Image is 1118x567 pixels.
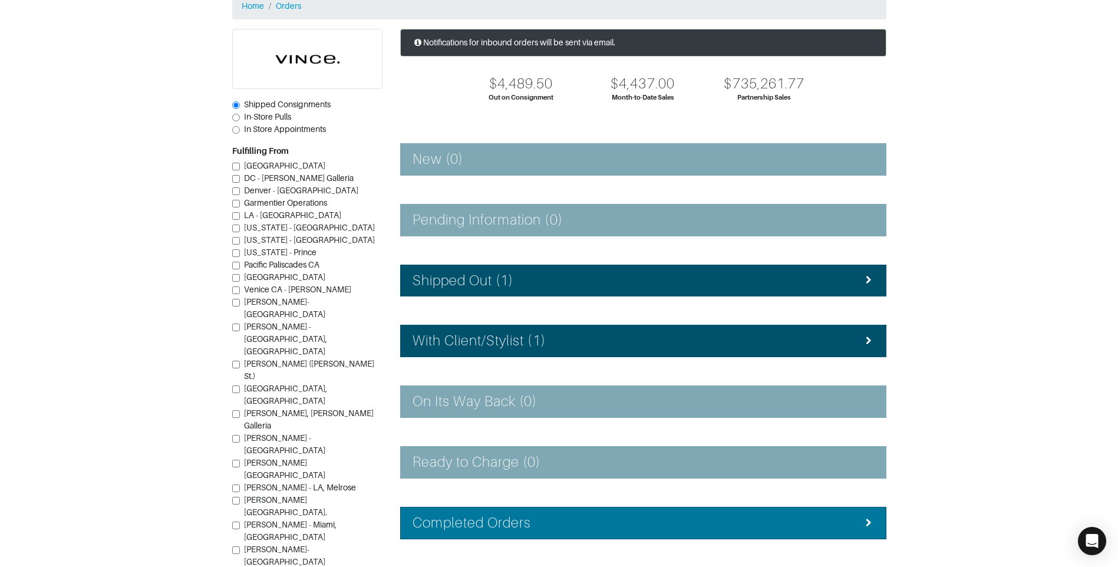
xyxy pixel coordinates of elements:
[737,93,791,103] div: Partnership Sales
[232,546,240,554] input: [PERSON_NAME]- [GEOGRAPHIC_DATA]
[232,460,240,467] input: [PERSON_NAME][GEOGRAPHIC_DATA]
[232,126,240,134] input: In Store Appointments
[232,522,240,529] input: [PERSON_NAME] - Miami, [GEOGRAPHIC_DATA]
[244,495,327,517] span: [PERSON_NAME][GEOGRAPHIC_DATA].
[244,100,331,109] span: Shipped Consignments
[244,210,341,220] span: LA - [GEOGRAPHIC_DATA]
[244,112,291,121] span: In-Store Pulls
[244,161,325,170] span: [GEOGRAPHIC_DATA]
[244,198,327,207] span: Garmentier Operations
[413,332,546,350] h4: With Client/Stylist (1)
[489,93,553,103] div: Out on Consignment
[232,361,240,368] input: [PERSON_NAME] ([PERSON_NAME] St.)
[244,235,375,245] span: [US_STATE] - [GEOGRAPHIC_DATA]
[232,435,240,443] input: [PERSON_NAME] - [GEOGRAPHIC_DATA]
[232,249,240,257] input: [US_STATE] - Prince
[232,237,240,245] input: [US_STATE] - [GEOGRAPHIC_DATA]
[244,408,374,430] span: [PERSON_NAME], [PERSON_NAME] Galleria
[232,324,240,331] input: [PERSON_NAME] - [GEOGRAPHIC_DATA], [GEOGRAPHIC_DATA]
[232,274,240,282] input: [GEOGRAPHIC_DATA]
[400,29,886,57] div: Notifications for inbound orders will be sent via email.
[232,212,240,220] input: LA - [GEOGRAPHIC_DATA]
[244,359,374,381] span: [PERSON_NAME] ([PERSON_NAME] St.)
[244,124,326,134] span: In Store Appointments
[232,163,240,170] input: [GEOGRAPHIC_DATA]
[413,454,541,471] h4: Ready to Charge (0)
[244,433,325,455] span: [PERSON_NAME] - [GEOGRAPHIC_DATA]
[232,497,240,505] input: [PERSON_NAME][GEOGRAPHIC_DATA].
[232,262,240,269] input: Pacific Paliscades CA
[413,393,537,410] h4: On Its Way Back (0)
[244,520,337,542] span: [PERSON_NAME] - Miami, [GEOGRAPHIC_DATA]
[242,1,264,11] a: Home
[244,223,375,232] span: [US_STATE] - [GEOGRAPHIC_DATA]
[244,272,325,282] span: [GEOGRAPHIC_DATA]
[413,151,463,168] h4: New (0)
[244,260,319,269] span: Pacific Paliscades CA
[244,483,356,492] span: [PERSON_NAME] - LA, Melrose
[244,297,325,319] span: [PERSON_NAME]-[GEOGRAPHIC_DATA]
[413,212,563,229] h4: Pending Information (0)
[413,515,532,532] h4: Completed Orders
[232,187,240,195] input: Denver - [GEOGRAPHIC_DATA]
[489,75,553,93] div: $4,489.50
[244,458,325,480] span: [PERSON_NAME][GEOGRAPHIC_DATA]
[611,75,674,93] div: $4,437.00
[244,285,351,294] span: Venice CA - [PERSON_NAME]
[244,545,325,566] span: [PERSON_NAME]- [GEOGRAPHIC_DATA]
[244,173,354,183] span: DC - [PERSON_NAME] Galleria
[232,410,240,418] input: [PERSON_NAME], [PERSON_NAME] Galleria
[612,93,674,103] div: Month-to-Date Sales
[232,286,240,294] input: Venice CA - [PERSON_NAME]
[233,29,382,88] img: cyAkLTq7csKWtL9WARqkkVaF.png
[232,175,240,183] input: DC - [PERSON_NAME] Galleria
[232,385,240,393] input: [GEOGRAPHIC_DATA], [GEOGRAPHIC_DATA]
[276,1,301,11] a: Orders
[244,322,327,356] span: [PERSON_NAME] - [GEOGRAPHIC_DATA], [GEOGRAPHIC_DATA]
[232,101,240,109] input: Shipped Consignments
[232,484,240,492] input: [PERSON_NAME] - LA, Melrose
[232,299,240,306] input: [PERSON_NAME]-[GEOGRAPHIC_DATA]
[232,200,240,207] input: Garmentier Operations
[1078,527,1106,555] div: Open Intercom Messenger
[232,225,240,232] input: [US_STATE] - [GEOGRAPHIC_DATA]
[413,272,514,289] h4: Shipped Out (1)
[724,75,804,93] div: $735,261.77
[244,186,358,195] span: Denver - [GEOGRAPHIC_DATA]
[232,145,289,157] label: Fulfilling From
[232,114,240,121] input: In-Store Pulls
[244,384,327,406] span: [GEOGRAPHIC_DATA], [GEOGRAPHIC_DATA]
[244,248,316,257] span: [US_STATE] - Prince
